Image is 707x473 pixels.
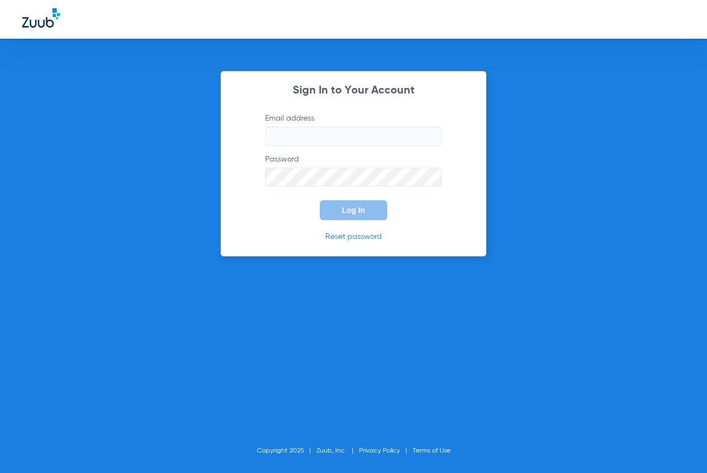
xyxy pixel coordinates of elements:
[320,200,387,220] button: Log In
[413,448,451,454] a: Terms of Use
[265,127,442,145] input: Email address
[249,85,458,96] h2: Sign In to Your Account
[265,168,442,186] input: Password
[359,448,400,454] a: Privacy Policy
[265,113,442,145] label: Email address
[265,154,442,186] label: Password
[22,8,60,28] img: Zuub Logo
[257,445,316,456] li: Copyright 2025
[325,233,382,241] a: Reset password
[342,206,365,215] span: Log In
[316,445,359,456] li: Zuub, Inc.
